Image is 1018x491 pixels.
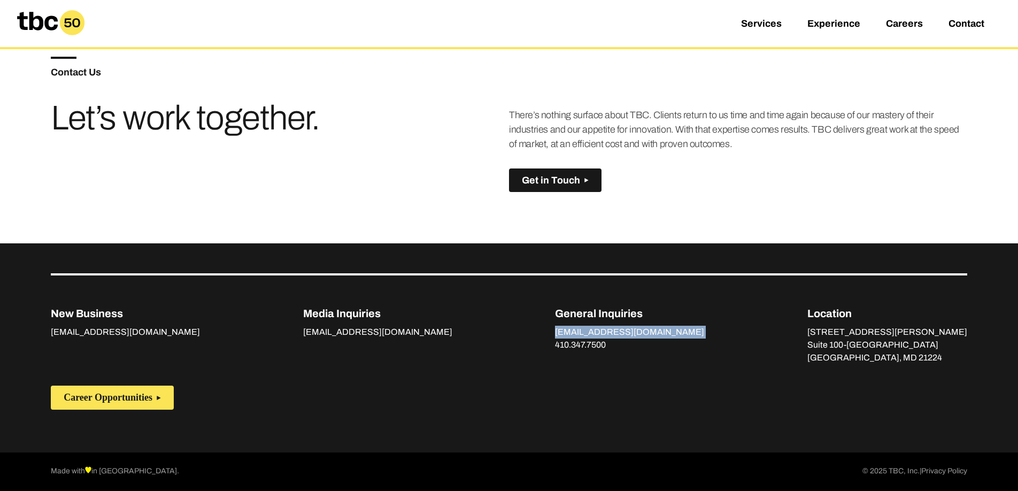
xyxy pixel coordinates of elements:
[555,340,606,352] a: 410.347.7500
[807,305,967,321] p: Location
[51,103,356,134] h3: Let’s work together.
[303,327,452,339] a: [EMAIL_ADDRESS][DOMAIN_NAME]
[51,465,179,478] p: Made with in [GEOGRAPHIC_DATA].
[807,351,967,364] p: [GEOGRAPHIC_DATA], MD 21224
[807,18,860,31] a: Experience
[522,175,580,186] span: Get in Touch
[64,392,152,403] span: Career Opportunities
[51,386,174,410] button: Career Opportunities
[51,305,200,321] p: New Business
[51,67,509,77] h5: Contact Us
[509,108,967,151] p: There’s nothing surface about TBC. Clients return to us time and time again because of our master...
[555,305,704,321] p: General Inquiries
[921,465,967,478] a: Privacy Policy
[862,465,967,478] p: © 2025 TBC, Inc.
[948,18,984,31] a: Contact
[807,339,967,351] p: Suite 100-[GEOGRAPHIC_DATA]
[509,168,601,193] button: Get in Touch
[555,327,704,339] a: [EMAIL_ADDRESS][DOMAIN_NAME]
[920,467,921,475] span: |
[9,31,93,42] a: Home
[741,18,782,31] a: Services
[51,327,200,339] a: [EMAIL_ADDRESS][DOMAIN_NAME]
[303,305,452,321] p: Media Inquiries
[886,18,923,31] a: Careers
[807,326,967,339] p: [STREET_ADDRESS][PERSON_NAME]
